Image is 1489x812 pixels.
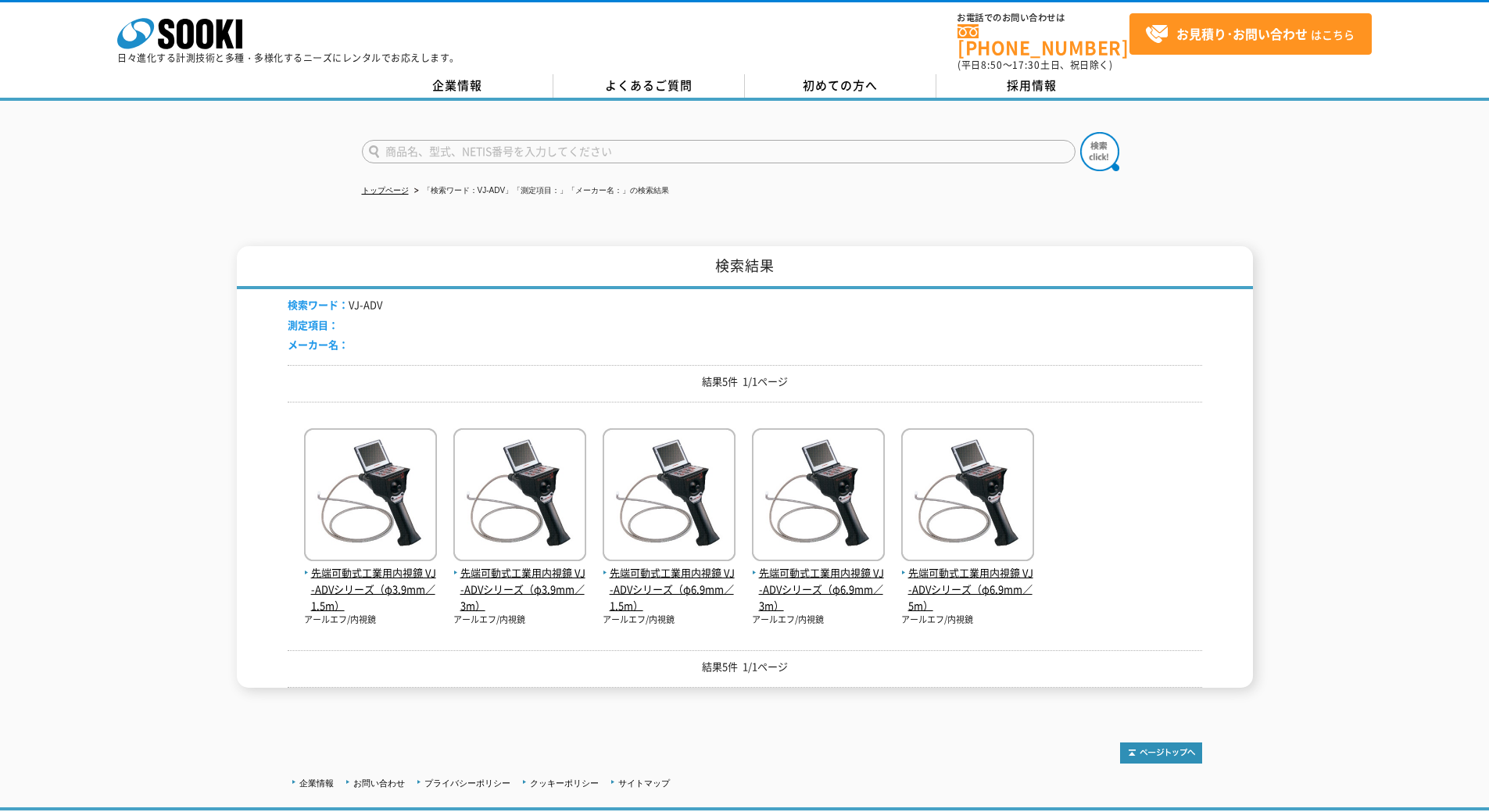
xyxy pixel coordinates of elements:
a: お見積り･お問い合わせはこちら [1129,13,1372,55]
img: VJ-ADVシリーズ（φ3.9mm／3m） [453,428,586,565]
span: (平日 ～ 土日、祝日除く) [957,58,1112,72]
span: 先端可動式工業用内視鏡 VJ-ADVシリーズ（φ6.9mm／5m） [901,565,1034,613]
span: 検索ワード： [288,297,349,312]
p: アールエフ/内視鏡 [901,613,1034,627]
img: VJ-ADVシリーズ（φ3.9mm／1.5m） [304,428,437,565]
p: 結果5件 1/1ページ [288,659,1202,675]
span: 先端可動式工業用内視鏡 VJ-ADVシリーズ（φ3.9mm／3m） [453,565,586,613]
img: VJ-ADVシリーズ（φ6.9mm／5m） [901,428,1034,565]
img: トップページへ [1120,742,1202,764]
a: 先端可動式工業用内視鏡 VJ-ADVシリーズ（φ3.9mm／1.5m） [304,549,437,613]
li: 「検索ワード：VJ-ADV」「測定項目：」「メーカー名：」の検索結果 [411,183,670,199]
p: 日々進化する計測技術と多種・多様化するニーズにレンタルでお応えします。 [117,53,460,63]
h1: 検索結果 [237,246,1253,289]
a: [PHONE_NUMBER] [957,24,1129,56]
span: お電話でのお問い合わせは [957,13,1129,23]
a: クッキーポリシー [530,778,599,788]
p: 結果5件 1/1ページ [288,374,1202,390]
a: 初めての方へ [745,74,936,98]
strong: お見積り･お問い合わせ [1176,24,1308,43]
a: 先端可動式工業用内視鏡 VJ-ADVシリーズ（φ6.9mm／1.5m） [603,549,736,613]
img: VJ-ADVシリーズ（φ6.9mm／3m） [752,428,885,565]
span: 17:30 [1012,58,1040,72]
span: 初めての方へ [803,77,878,94]
a: 企業情報 [299,778,334,788]
li: VJ-ADV [288,297,382,313]
span: 先端可動式工業用内視鏡 VJ-ADVシリーズ（φ3.9mm／1.5m） [304,565,437,613]
img: btn_search.png [1080,132,1119,171]
span: 測定項目： [288,317,338,332]
a: よくあるご質問 [553,74,745,98]
span: メーカー名： [288,337,349,352]
a: 先端可動式工業用内視鏡 VJ-ADVシリーズ（φ6.9mm／5m） [901,549,1034,613]
a: サイトマップ [618,778,670,788]
span: 先端可動式工業用内視鏡 VJ-ADVシリーズ（φ6.9mm／1.5m） [603,565,736,613]
input: 商品名、型式、NETIS番号を入力してください [362,140,1076,163]
p: アールエフ/内視鏡 [752,613,885,627]
a: 採用情報 [936,74,1128,98]
a: 先端可動式工業用内視鏡 VJ-ADVシリーズ（φ3.9mm／3m） [453,549,586,613]
p: アールエフ/内視鏡 [453,613,586,627]
span: はこちら [1145,23,1355,46]
a: 先端可動式工業用内視鏡 VJ-ADVシリーズ（φ6.9mm／3m） [752,549,885,613]
span: 先端可動式工業用内視鏡 VJ-ADVシリーズ（φ6.9mm／3m） [752,565,885,613]
a: お問い合わせ [353,778,405,788]
p: アールエフ/内視鏡 [304,613,437,627]
img: VJ-ADVシリーズ（φ6.9mm／1.5m） [603,428,736,565]
span: 8:50 [981,58,1003,72]
a: 企業情報 [362,74,553,98]
a: トップページ [362,186,409,195]
p: アールエフ/内視鏡 [603,613,736,627]
a: プライバシーポリシー [424,778,510,788]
